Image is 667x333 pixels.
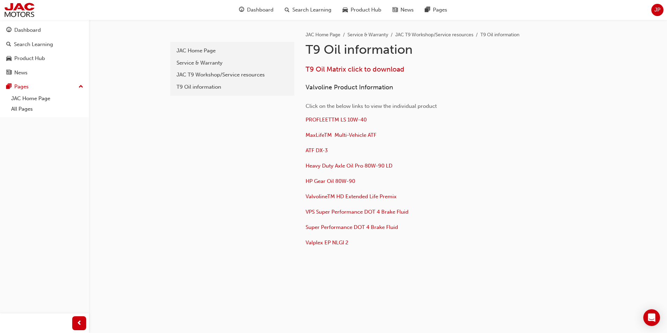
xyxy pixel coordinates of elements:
span: Product Hub [351,6,381,14]
img: jac-portal [3,2,35,18]
span: pages-icon [6,84,12,90]
a: news-iconNews [387,3,419,17]
div: JAC T9 Workshop/Service resources [177,71,288,79]
a: T9 Oil information [173,81,292,93]
span: pages-icon [425,6,430,14]
div: Search Learning [14,40,53,49]
span: Pages [433,6,447,14]
a: Product Hub [3,52,86,65]
div: JAC Home Page [177,47,288,55]
span: Valvoline Product Information [306,83,393,91]
div: News [14,69,28,77]
a: guage-iconDashboard [233,3,279,17]
a: PROFLEETTM LS 10W-40 [306,117,367,123]
a: Super Performance DOT 4 Brake Fluid [306,224,398,230]
a: pages-iconPages [419,3,453,17]
div: Dashboard [14,26,41,34]
span: guage-icon [239,6,244,14]
div: Service & Warranty [177,59,288,67]
span: search-icon [6,42,11,48]
a: search-iconSearch Learning [279,3,337,17]
a: Dashboard [3,24,86,37]
a: HP Gear Oil 80W-90 [306,178,355,184]
span: up-icon [78,82,83,91]
a: Search Learning [3,38,86,51]
div: Product Hub [14,54,45,62]
span: guage-icon [6,27,12,34]
span: prev-icon [77,319,82,328]
span: search-icon [285,6,290,14]
a: ATF DX-3 [306,147,328,154]
span: Dashboard [247,6,273,14]
span: car-icon [343,6,348,14]
a: JAC T9 Workshop/Service resources [173,69,292,81]
a: ValvolineTM HD Extended Life Premix [306,193,397,200]
a: T9 Oil Matrix click to download [306,65,404,73]
span: news-icon [392,6,398,14]
span: JP [654,6,660,14]
a: Heavy Duty Axle Oil Pro 80W-90 LD [306,163,392,169]
div: T9 Oil information [177,83,288,91]
span: Click on the below links to view the individual product [306,103,437,109]
a: All Pages [8,104,86,114]
a: JAC Home Page [306,32,340,38]
a: News [3,66,86,79]
div: Pages [14,83,29,91]
a: JAC Home Page [173,45,292,57]
li: T9 Oil information [480,31,519,39]
span: news-icon [6,70,12,76]
a: Service & Warranty [347,32,388,38]
a: JAC T9 Workshop/Service resources [395,32,473,38]
button: Pages [3,80,86,93]
div: Open Intercom Messenger [643,309,660,326]
a: VPS Super Performance DOT 4 Brake Fluid [306,209,409,215]
a: Service & Warranty [173,57,292,69]
button: DashboardSearch LearningProduct HubNews [3,22,86,80]
span: News [400,6,414,14]
a: Valplex EP NLGI 2 [306,239,349,246]
span: car-icon [6,55,12,62]
button: JP [651,4,664,16]
a: car-iconProduct Hub [337,3,387,17]
a: MaxLifeTM Multi-Vehicle ATF [306,132,376,138]
h1: T9 Oil information [306,42,534,57]
a: JAC Home Page [8,93,86,104]
span: Search Learning [292,6,331,14]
